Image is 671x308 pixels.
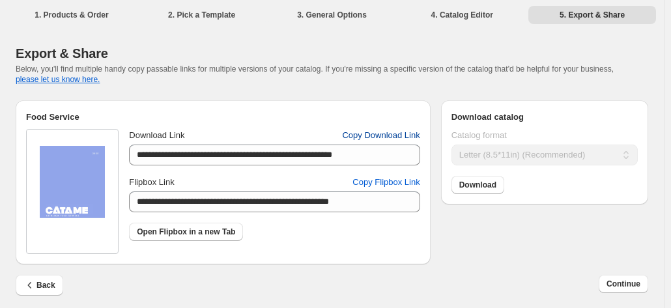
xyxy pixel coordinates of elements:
[129,223,243,241] a: Open Flipbox in a new Tab
[16,75,100,84] button: please let us know here.
[23,279,55,292] span: Back
[345,172,427,193] button: Copy Flipbox Link
[607,279,640,289] span: Continue
[459,180,496,190] span: Download
[451,111,638,124] h2: Download catalog
[16,64,614,84] span: Below, you'll find multiple handy copy passable links for multiple versions of your catalog. If y...
[26,111,420,124] h2: Food Service
[16,275,63,296] button: Back
[334,125,427,146] button: Copy Download Link
[451,176,504,194] a: Download
[342,129,420,142] span: Copy Download Link
[16,46,108,61] span: Export & Share
[129,130,184,140] span: Download Link
[137,227,235,237] span: Open Flipbox in a new Tab
[40,146,105,238] img: thumbImage
[129,177,174,187] span: Flipbox Link
[352,176,420,189] span: Copy Flipbox Link
[451,130,507,140] span: Catalog format
[599,275,648,293] button: Continue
